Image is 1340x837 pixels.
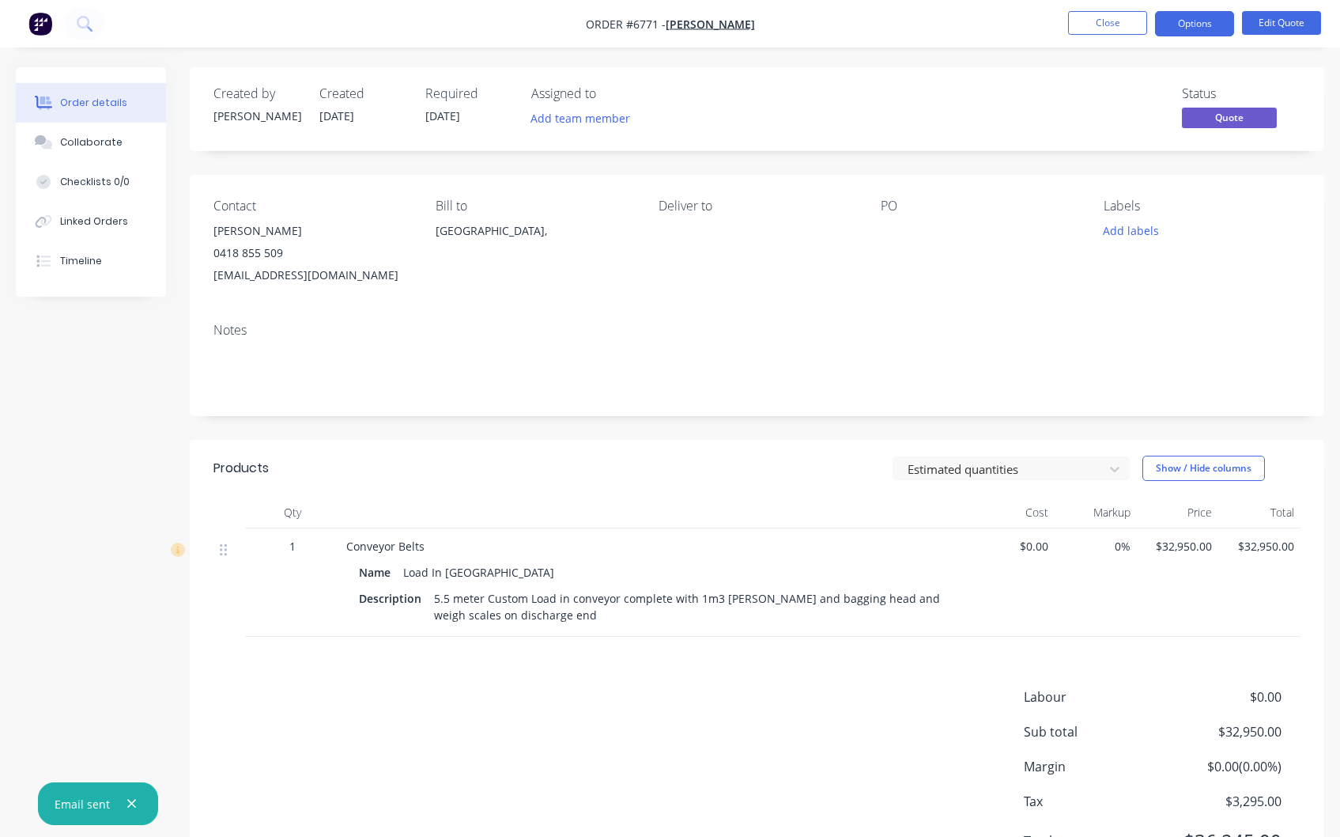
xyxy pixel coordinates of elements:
[213,86,300,101] div: Created by
[425,108,460,123] span: [DATE]
[213,459,269,478] div: Products
[346,539,425,554] span: Conveyor Belts
[436,199,632,214] div: Bill to
[213,220,410,286] div: [PERSON_NAME]0418 855 509[EMAIL_ADDRESS][DOMAIN_NAME]
[359,587,428,610] div: Description
[1055,497,1137,528] div: Markup
[16,123,166,162] button: Collaborate
[1094,220,1167,241] button: Add labels
[1024,792,1164,811] span: Tax
[586,17,666,32] span: Order #6771 -
[436,220,632,242] div: [GEOGRAPHIC_DATA],
[1061,538,1131,555] span: 0%
[60,175,130,189] div: Checklists 0/0
[213,199,410,214] div: Contact
[1164,722,1281,741] span: $32,950.00
[1155,11,1234,36] button: Options
[213,220,410,242] div: [PERSON_NAME]
[428,587,953,627] div: 5.5 meter Custom Load in conveyor complete with 1m3 [PERSON_NAME] and bagging head and weigh scal...
[1225,538,1294,555] span: $32,950.00
[1164,687,1281,706] span: $0.00
[1137,497,1219,528] div: Price
[213,108,300,124] div: [PERSON_NAME]
[1024,757,1164,776] span: Margin
[1104,199,1300,214] div: Labels
[531,86,689,101] div: Assigned to
[666,17,755,32] a: [PERSON_NAME]
[425,86,512,101] div: Required
[60,214,128,229] div: Linked Orders
[16,241,166,281] button: Timeline
[979,538,1048,555] span: $0.00
[60,254,102,268] div: Timeline
[55,796,110,812] div: Email sent
[319,108,354,123] span: [DATE]
[1024,687,1164,706] span: Labour
[359,561,397,584] div: Name
[1182,108,1277,127] span: Quote
[60,135,123,150] div: Collaborate
[523,108,639,129] button: Add team member
[60,96,127,110] div: Order details
[436,220,632,271] div: [GEOGRAPHIC_DATA],
[1182,86,1300,101] div: Status
[245,497,340,528] div: Qty
[1218,497,1300,528] div: Total
[319,86,406,101] div: Created
[972,497,1055,528] div: Cost
[659,199,855,214] div: Deliver to
[28,12,52,36] img: Factory
[1164,757,1281,776] span: $0.00 ( 0.00 %)
[1242,11,1321,35] button: Edit Quote
[881,199,1078,214] div: PO
[1024,722,1164,741] span: Sub total
[531,108,639,129] button: Add team member
[213,264,410,286] div: [EMAIL_ADDRESS][DOMAIN_NAME]
[16,162,166,202] button: Checklists 0/0
[289,538,296,555] span: 1
[1143,538,1213,555] span: $32,950.00
[397,561,561,584] div: Load In [GEOGRAPHIC_DATA]
[1068,11,1147,35] button: Close
[1142,456,1265,481] button: Show / Hide columns
[16,202,166,241] button: Linked Orders
[16,83,166,123] button: Order details
[213,242,410,264] div: 0418 855 509
[1164,792,1281,811] span: $3,295.00
[213,323,1300,338] div: Notes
